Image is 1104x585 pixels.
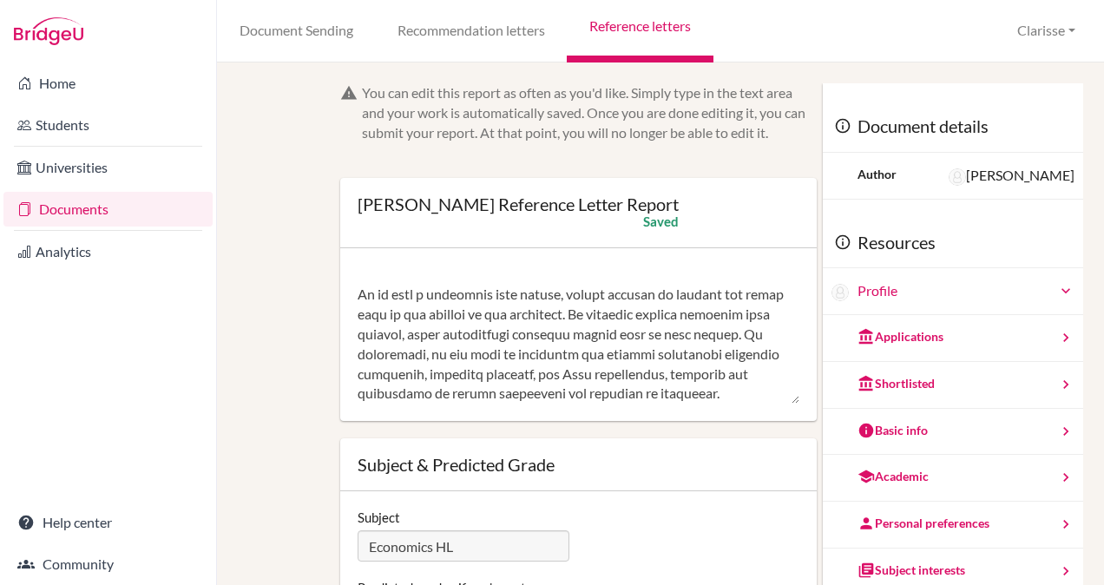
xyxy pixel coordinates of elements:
[823,455,1083,502] a: Academic
[858,375,935,392] div: Shortlisted
[3,505,213,540] a: Help center
[823,362,1083,409] a: Shortlisted
[358,195,679,213] div: [PERSON_NAME] Reference Letter Report
[3,234,213,269] a: Analytics
[831,284,849,301] img: Michael Bohner
[949,168,966,186] img: Friderike Sherwood
[858,562,965,579] div: Subject interests
[3,108,213,142] a: Students
[3,192,213,227] a: Documents
[358,456,799,473] div: Subject & Predicted Grade
[858,166,897,183] div: Author
[823,315,1083,362] a: Applications
[858,281,1074,301] a: Profile
[1009,15,1083,47] button: Clarisse
[3,66,213,101] a: Home
[858,515,989,532] div: Personal preferences
[3,150,213,185] a: Universities
[362,83,817,143] div: You can edit this report as often as you'd like. Simply type in the text area and your work is au...
[3,547,213,582] a: Community
[823,502,1083,549] a: Personal preferences
[858,422,928,439] div: Basic info
[358,509,400,526] label: Subject
[949,166,1074,186] div: [PERSON_NAME]
[823,217,1083,269] div: Resources
[858,468,929,485] div: Academic
[643,213,679,230] div: Saved
[858,328,943,345] div: Applications
[823,409,1083,456] a: Basic info
[823,101,1083,153] div: Document details
[14,17,83,45] img: Bridge-U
